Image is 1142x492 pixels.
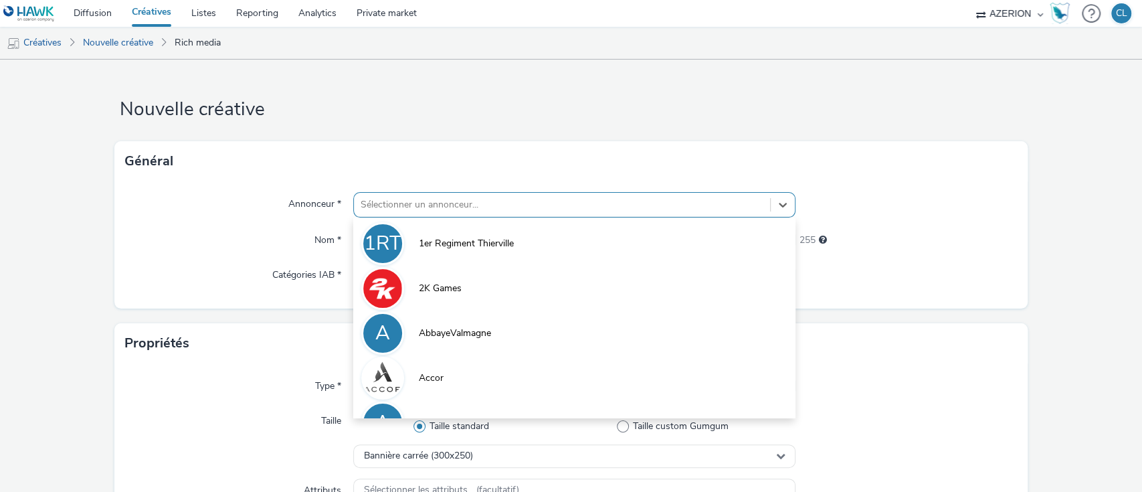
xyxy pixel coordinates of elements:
span: AbbayeValmagne [419,327,491,340]
a: Nouvelle créative [76,27,160,59]
label: Annonceur * [283,192,347,211]
div: CL [1116,3,1127,23]
div: 255 caractères maximum [818,234,826,247]
label: Taille [316,409,347,428]
h1: Nouvelle créative [114,97,1028,122]
h3: Général [124,151,173,171]
span: 2K Games [419,282,462,295]
a: Hawk Academy [1050,3,1075,24]
img: 2K Games [363,269,402,308]
span: 1er Regiment Thierville [419,237,514,250]
span: Accor [419,372,444,385]
div: A [375,404,390,442]
img: mobile [7,37,20,50]
span: Taille custom Gumgum [633,420,729,433]
div: 1RT [364,225,401,262]
label: Nom * [309,228,347,247]
span: 255 [799,234,815,247]
span: Taille standard [430,420,489,433]
a: Rich media [168,27,227,59]
label: Catégories IAB * [267,263,347,282]
div: A [375,315,390,352]
span: Bannière carrée (300x250) [364,450,473,462]
label: Type * [310,374,347,393]
img: Hawk Academy [1050,3,1070,24]
h3: Propriétés [124,333,189,353]
span: ACFA_MULTIMEDIA [419,416,504,430]
img: undefined Logo [3,5,55,22]
img: Accor [363,359,402,398]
